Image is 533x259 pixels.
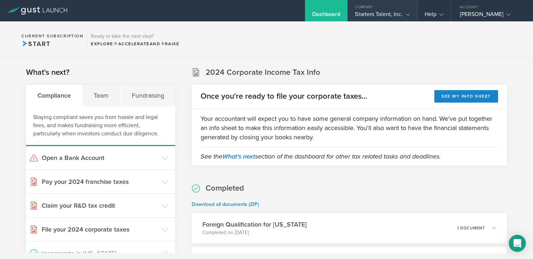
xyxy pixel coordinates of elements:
[509,235,526,252] div: Open Intercom Messenger
[26,85,82,106] div: Compliance
[355,11,410,21] div: Starters Talent, Inc.
[21,40,50,48] span: Start
[113,41,161,46] span: and
[26,106,175,146] div: Staying compliant saves you from hassle and legal fees, and makes fundraising more efficient, par...
[42,225,158,234] h3: File your 2024 corporate taxes
[457,226,485,230] p: 1 document
[201,152,441,160] em: See the section of the dashboard for other tax related tasks and deadlines.
[120,85,175,106] div: Fundraising
[42,249,158,258] h3: Incorporate in [US_STATE]
[113,41,150,46] span: Accelerate
[201,91,367,102] h2: Once you're ready to file your corporate taxes...
[42,201,158,210] h3: Claim your R&D tax credit
[434,90,498,103] button: See my info sheet
[202,229,307,236] p: Completed on [DATE]
[202,220,307,229] h3: Foreign Qualification for [US_STATE]
[222,152,255,160] a: What's next
[91,34,179,39] h3: Ready to take the next step?
[206,183,244,193] h2: Completed
[425,11,444,21] div: Help
[201,114,498,142] p: Your accountant will expect you to have some general company information on hand. We've put toget...
[160,41,179,46] span: Raise
[192,201,259,207] a: Download all documents (ZIP)
[42,177,158,186] h3: Pay your 2024 franchise taxes
[206,67,320,78] h2: 2024 Corporate Income Tax Info
[460,11,521,21] div: [PERSON_NAME]
[21,34,83,38] h2: Current Subscription
[312,11,341,21] div: Dashboard
[42,153,158,162] h3: Open a Bank Account
[91,41,179,47] div: Explore
[82,85,120,106] div: Team
[26,67,69,78] h2: What's next?
[87,29,183,51] div: Ready to take the next step?ExploreAccelerateandRaise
